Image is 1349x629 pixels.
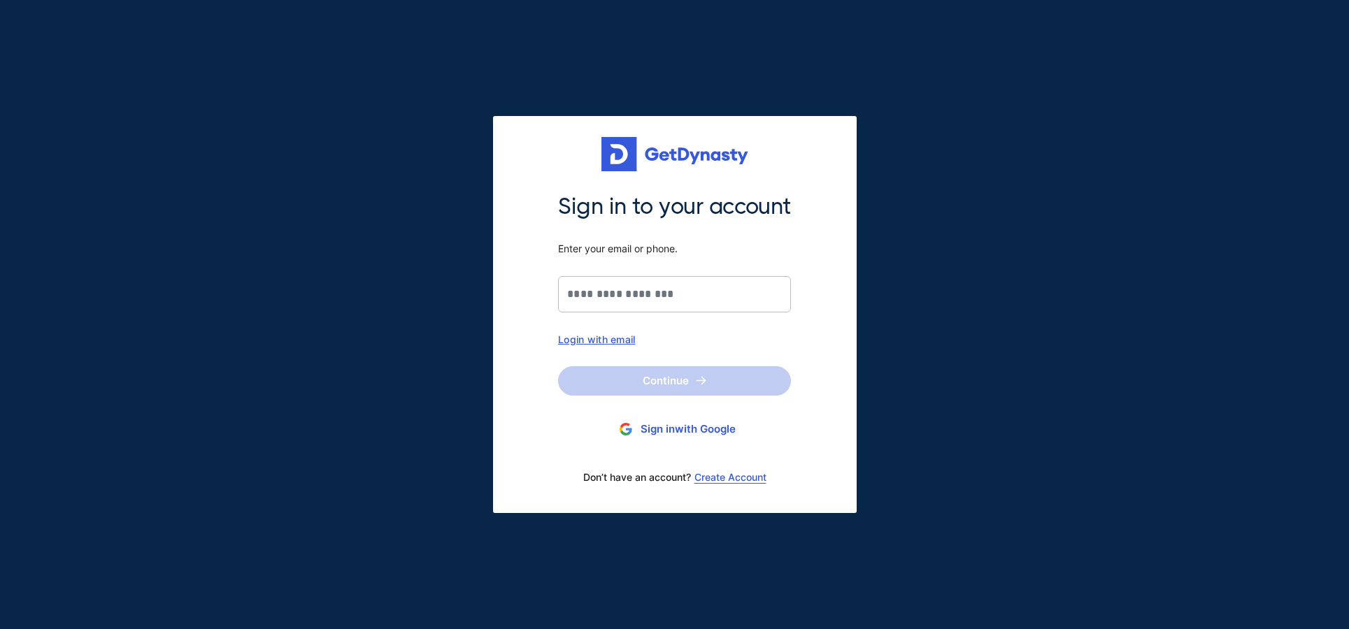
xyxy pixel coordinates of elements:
[558,463,791,492] div: Don’t have an account?
[694,472,766,483] a: Create Account
[558,192,791,222] span: Sign in to your account
[558,417,791,442] button: Sign inwith Google
[558,243,791,255] span: Enter your email or phone.
[601,137,748,172] img: Get started for free with Dynasty Trust Company
[558,333,791,345] div: Login with email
